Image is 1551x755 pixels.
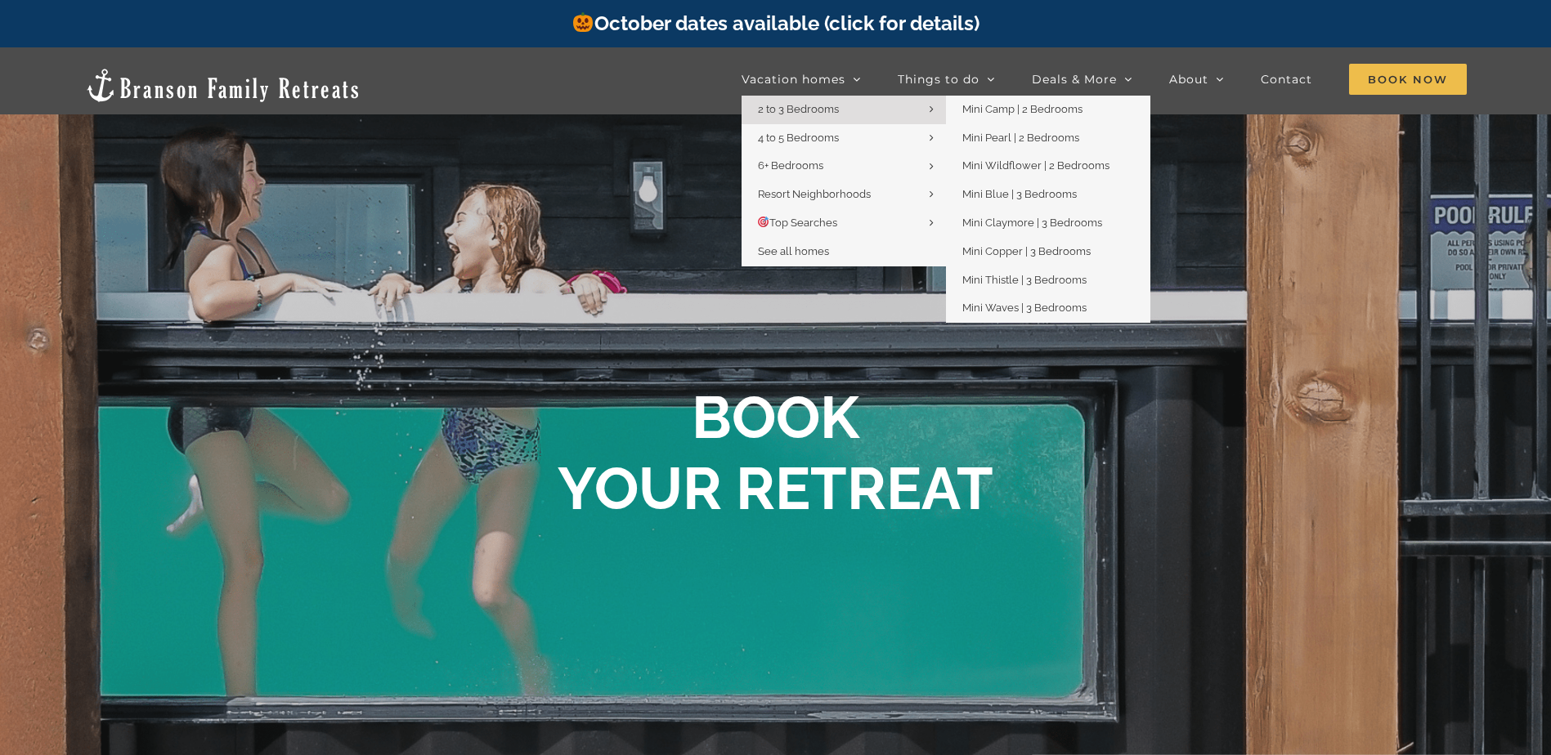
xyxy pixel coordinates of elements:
[84,67,361,104] img: Branson Family Retreats Logo
[758,132,839,144] span: 4 to 5 Bedrooms
[742,74,845,85] span: Vacation homes
[1261,74,1312,85] span: Contact
[758,217,769,227] img: 🎯
[946,209,1150,238] a: Mini Claymore | 3 Bedrooms
[1032,74,1117,85] span: Deals & More
[946,294,1150,323] a: Mini Waves | 3 Bedrooms
[962,132,1079,144] span: Mini Pearl | 2 Bedrooms
[742,63,861,96] a: Vacation homes
[946,266,1150,295] a: Mini Thistle | 3 Bedrooms
[898,74,979,85] span: Things to do
[758,245,829,257] span: See all homes
[962,245,1091,257] span: Mini Copper | 3 Bedrooms
[946,181,1150,209] a: Mini Blue | 3 Bedrooms
[742,209,946,238] a: 🎯Top Searches
[946,238,1150,266] a: Mini Copper | 3 Bedrooms
[742,181,946,209] a: Resort Neighborhoods
[962,302,1087,314] span: Mini Waves | 3 Bedrooms
[742,63,1467,96] nav: Main Menu
[758,188,871,200] span: Resort Neighborhoods
[962,159,1109,172] span: Mini Wildflower | 2 Bedrooms
[946,152,1150,181] a: Mini Wildflower | 2 Bedrooms
[962,103,1083,115] span: Mini Camp | 2 Bedrooms
[962,217,1102,229] span: Mini Claymore | 3 Bedrooms
[1349,63,1467,96] a: Book Now
[742,124,946,153] a: 4 to 5 Bedrooms
[946,96,1150,124] a: Mini Camp | 2 Bedrooms
[1169,63,1224,96] a: About
[758,103,839,115] span: 2 to 3 Bedrooms
[1169,74,1208,85] span: About
[946,124,1150,153] a: Mini Pearl | 2 Bedrooms
[758,159,823,172] span: 6+ Bedrooms
[1032,63,1132,96] a: Deals & More
[1349,64,1467,95] span: Book Now
[758,217,838,229] span: Top Searches
[962,188,1077,200] span: Mini Blue | 3 Bedrooms
[573,12,593,32] img: 🎃
[962,274,1087,286] span: Mini Thistle | 3 Bedrooms
[742,96,946,124] a: 2 to 3 Bedrooms
[742,152,946,181] a: 6+ Bedrooms
[1261,63,1312,96] a: Contact
[572,11,979,35] a: October dates available (click for details)
[898,63,995,96] a: Things to do
[558,382,993,522] b: BOOK YOUR RETREAT
[742,238,946,266] a: See all homes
